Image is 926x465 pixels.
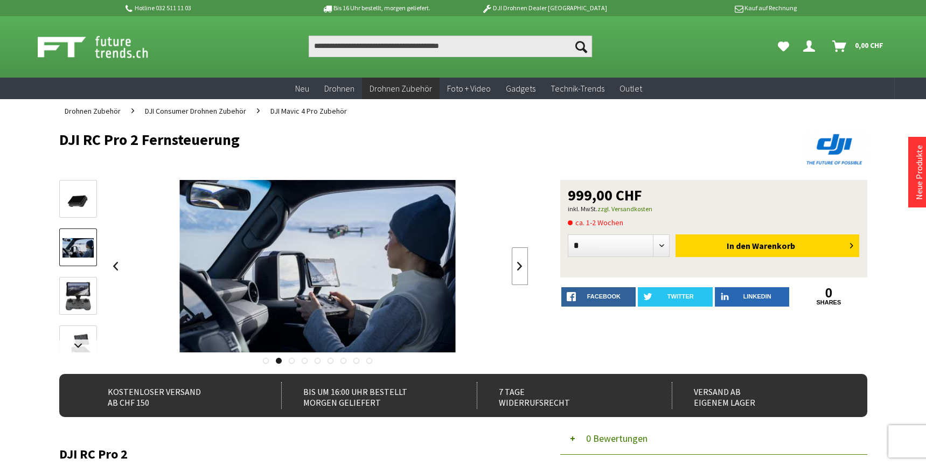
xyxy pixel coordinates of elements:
[460,2,628,15] p: DJI Drohnen Dealer [GEOGRAPHIC_DATA]
[145,106,246,116] span: DJI Consumer Drohnen Zubehör
[791,287,866,299] a: 0
[543,78,612,100] a: Technik-Trends
[506,83,535,94] span: Gadgets
[281,382,453,409] div: Bis um 16:00 Uhr bestellt Morgen geliefert
[38,33,172,60] img: Shop Futuretrends - zur Startseite wechseln
[309,36,592,57] input: Produkt, Marke, Kategorie, EAN, Artikelnummer…
[727,240,750,251] span: In den
[59,447,528,461] h2: DJI RC Pro 2
[791,299,866,306] a: shares
[65,106,121,116] span: Drohnen Zubehör
[370,83,432,94] span: Drohnen Zubehör
[62,184,94,215] img: Vorschau: DJI RC Pro 2 Fernsteuerung
[752,240,795,251] span: Warenkorb
[447,83,491,94] span: Foto + Video
[612,78,650,100] a: Outlet
[568,216,623,229] span: ca. 1-2 Wochen
[772,36,795,57] a: Meine Favoriten
[498,78,543,100] a: Gadgets
[124,2,292,15] p: Hotline 032 511 11 03
[265,99,352,123] a: DJI Mavic 4 Pro Zubehör
[568,203,860,216] p: inkl. MwSt.
[317,78,362,100] a: Drohnen
[828,36,889,57] a: Warenkorb
[140,99,252,123] a: DJI Consumer Drohnen Zubehör
[568,188,642,203] span: 999,00 CHF
[638,287,713,307] a: twitter
[59,131,706,148] h1: DJI RC Pro 2 Fernsteuerung
[324,83,354,94] span: Drohnen
[629,2,797,15] p: Kauf auf Rechnung
[288,78,317,100] a: Neu
[855,37,883,54] span: 0,00 CHF
[59,99,126,123] a: Drohnen Zubehör
[270,106,347,116] span: DJI Mavic 4 Pro Zubehör
[292,2,460,15] p: Bis 16 Uhr bestellt, morgen geliefert.
[560,422,867,455] button: 0 Bewertungen
[569,36,592,57] button: Suchen
[362,78,440,100] a: Drohnen Zubehör
[86,382,258,409] div: Kostenloser Versand ab CHF 150
[295,83,309,94] span: Neu
[803,131,867,167] img: DJI
[587,293,621,300] span: facebook
[667,293,694,300] span: twitter
[676,234,859,257] button: In den Warenkorb
[914,145,924,200] a: Neue Produkte
[440,78,498,100] a: Foto + Video
[561,287,636,307] a: facebook
[477,382,649,409] div: 7 Tage Widerrufsrecht
[597,205,652,213] a: zzgl. Versandkosten
[743,293,771,300] span: LinkedIn
[551,83,604,94] span: Technik-Trends
[672,382,844,409] div: Versand ab eigenem Lager
[715,287,790,307] a: LinkedIn
[619,83,642,94] span: Outlet
[799,36,824,57] a: Dein Konto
